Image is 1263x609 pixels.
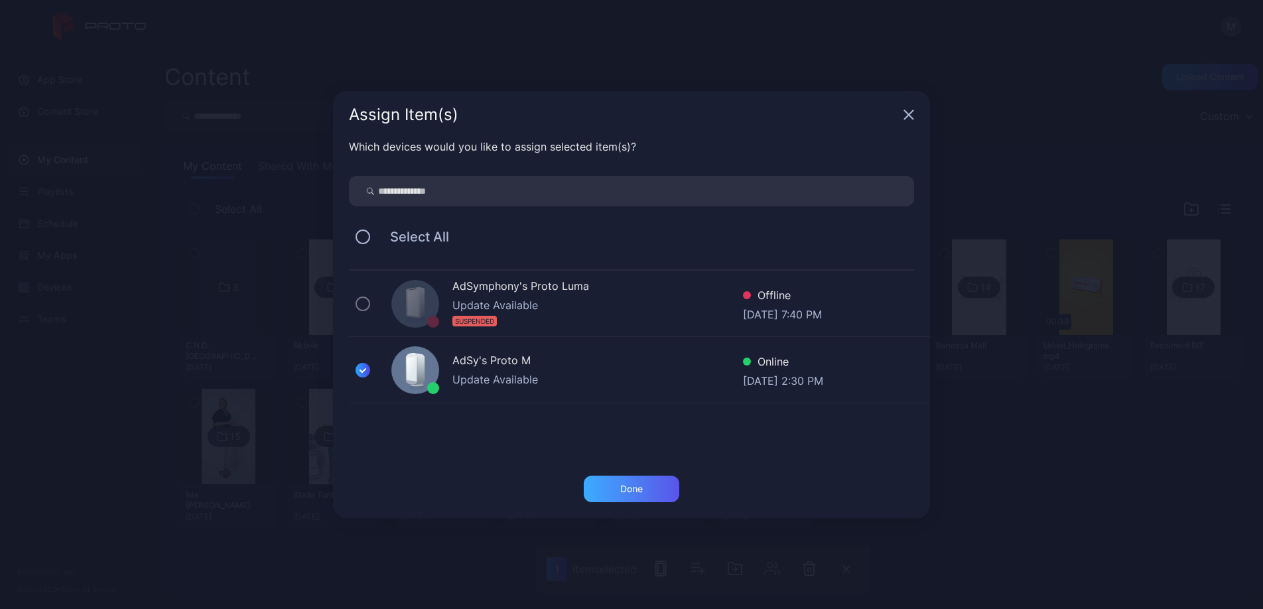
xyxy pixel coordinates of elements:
div: Done [620,484,643,494]
div: AdSymphony's Proto Luma [452,278,743,297]
div: Update Available [452,297,743,313]
div: Update Available [452,372,743,387]
button: Done [584,476,679,502]
span: Select All [377,229,449,245]
div: Online [743,354,823,373]
div: Which devices would you like to assign selected item(s)? [349,139,914,155]
div: Assign Item(s) [349,107,898,123]
div: [DATE] 2:30 PM [743,373,823,386]
div: SUSPENDED [452,316,497,326]
div: [DATE] 7:40 PM [743,306,822,320]
div: AdSy's Proto M [452,352,743,372]
div: Offline [743,287,822,306]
